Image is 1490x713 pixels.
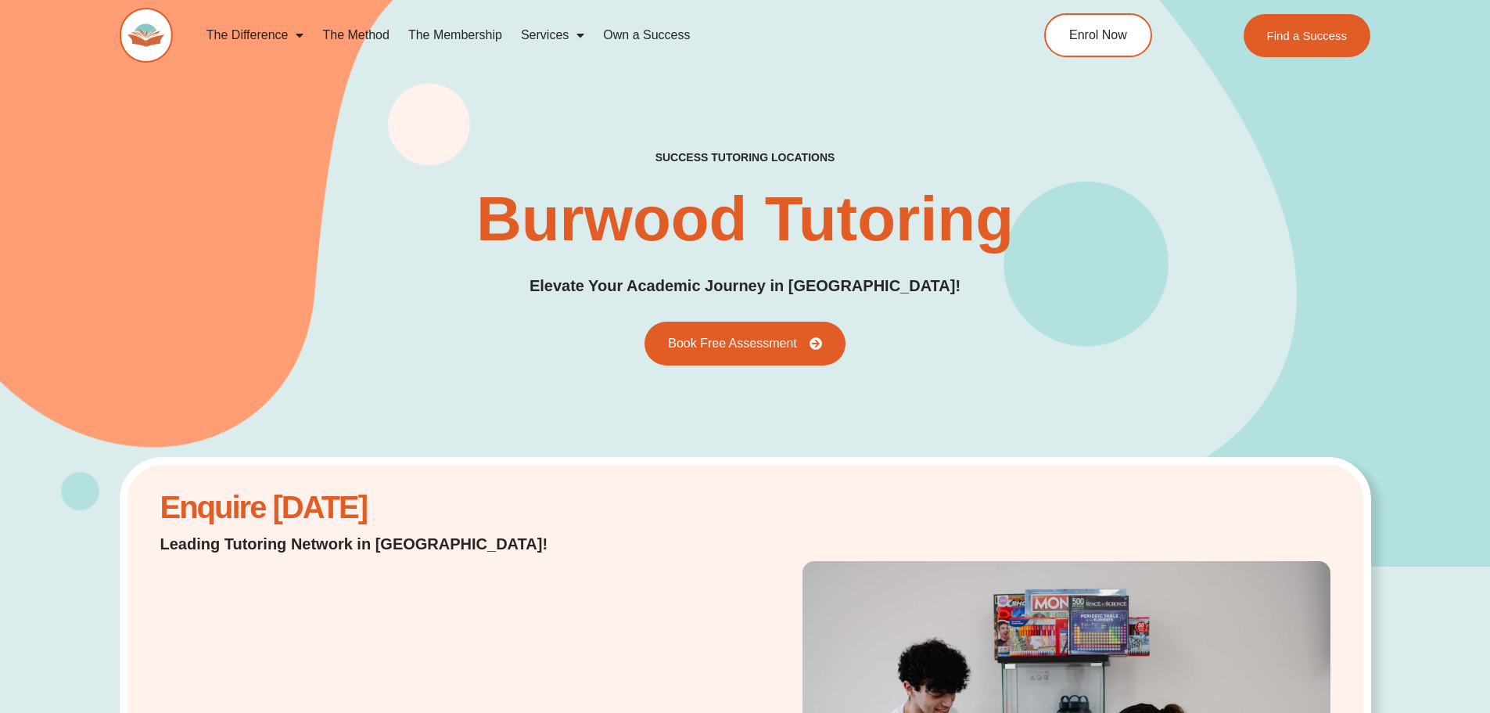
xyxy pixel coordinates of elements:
[160,498,588,517] h2: Enquire [DATE]
[160,533,588,555] p: Leading Tutoring Network in [GEOGRAPHIC_DATA]!
[313,17,398,53] a: The Method
[1069,29,1127,41] span: Enrol Now
[197,17,973,53] nav: Menu
[655,150,835,164] h2: success tutoring locations
[530,274,960,298] p: Elevate Your Academic Journey in [GEOGRAPHIC_DATA]!
[399,17,512,53] a: The Membership
[644,322,846,366] a: Book Free Assessment
[1267,30,1348,41] span: Find a Success
[594,17,699,53] a: Own a Success
[476,188,1014,250] h1: Burwood Tutoring
[1044,13,1152,57] a: Enrol Now
[1244,14,1371,57] a: Find a Success
[668,337,797,350] span: Book Free Assessment
[197,17,314,53] a: The Difference
[512,17,594,53] a: Services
